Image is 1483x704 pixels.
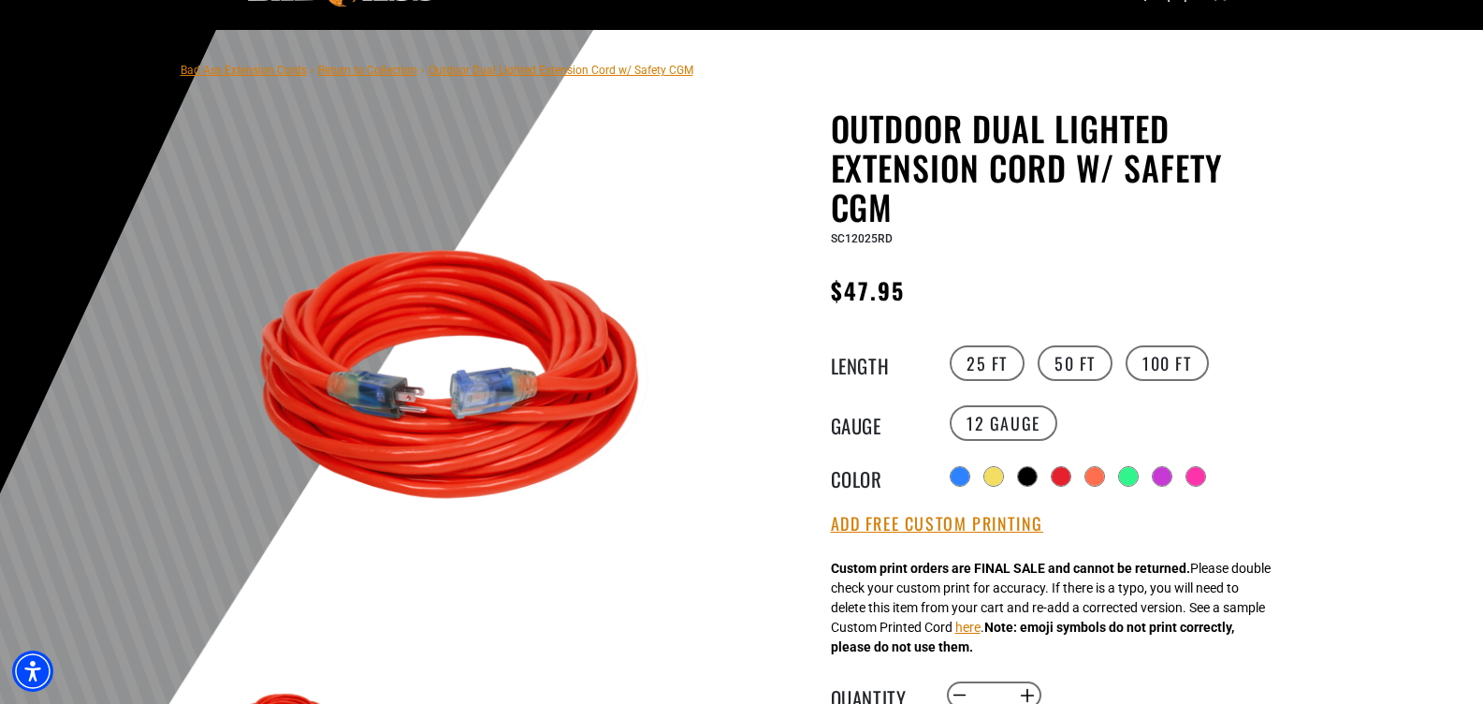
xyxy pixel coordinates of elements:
img: Red [236,156,687,608]
h1: Outdoor Dual Lighted Extension Cord w/ Safety CGM [831,109,1289,227]
label: 25 FT [950,345,1025,381]
label: 12 Gauge [950,405,1057,441]
legend: Gauge [831,411,924,435]
span: Outdoor Dual Lighted Extension Cord w/ Safety CGM [429,64,693,77]
span: › [311,64,314,77]
legend: Length [831,351,924,375]
span: › [421,64,425,77]
div: Please double check your custom print for accuracy. If there is a typo, you will need to delete t... [831,559,1271,657]
span: $47.95 [831,273,905,307]
nav: breadcrumbs [181,58,693,81]
label: 100 FT [1126,345,1209,381]
a: Bad Ass Extension Cords [181,64,307,77]
button: Add Free Custom Printing [831,514,1043,535]
label: 50 FT [1038,345,1112,381]
strong: Note: emoji symbols do not print correctly, please do not use them. [831,620,1234,654]
button: here [955,618,981,638]
span: SC12025RD [831,232,893,245]
legend: Color [831,464,924,489]
a: Return to Collection [318,64,417,77]
div: Accessibility Menu [12,651,53,692]
strong: Custom print orders are FINAL SALE and cannot be returned. [831,561,1190,576]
